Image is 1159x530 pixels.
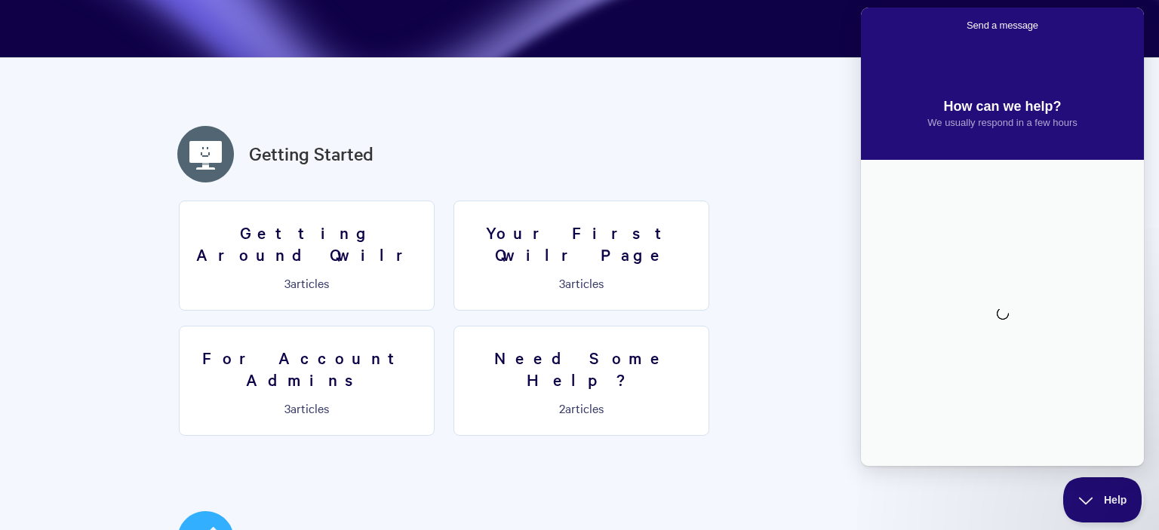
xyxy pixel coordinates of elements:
span: 2 [559,400,565,416]
h3: Your First Qwilr Page [463,222,699,265]
iframe: Help Scout Beacon - Live Chat, Contact Form, and Knowledge Base [861,8,1144,466]
p: articles [463,276,699,290]
p: articles [189,276,425,290]
h3: Need Some Help? [463,347,699,390]
h3: For Account Admins [189,347,425,390]
p: articles [463,401,699,415]
iframe: Help Scout Beacon - Close [1063,477,1144,522]
h3: Getting Around Qwilr [189,222,425,265]
span: 3 [284,400,291,416]
a: Getting Around Qwilr 3articles [179,201,435,311]
a: Need Some Help? 2articles [453,326,709,436]
a: Getting Started [249,140,374,167]
span: 3 [284,274,291,291]
span: 3 [559,274,565,291]
a: Your First Qwilr Page 3articles [453,201,709,311]
a: For Account Admins 3articles [179,326,435,436]
p: articles [189,401,425,415]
